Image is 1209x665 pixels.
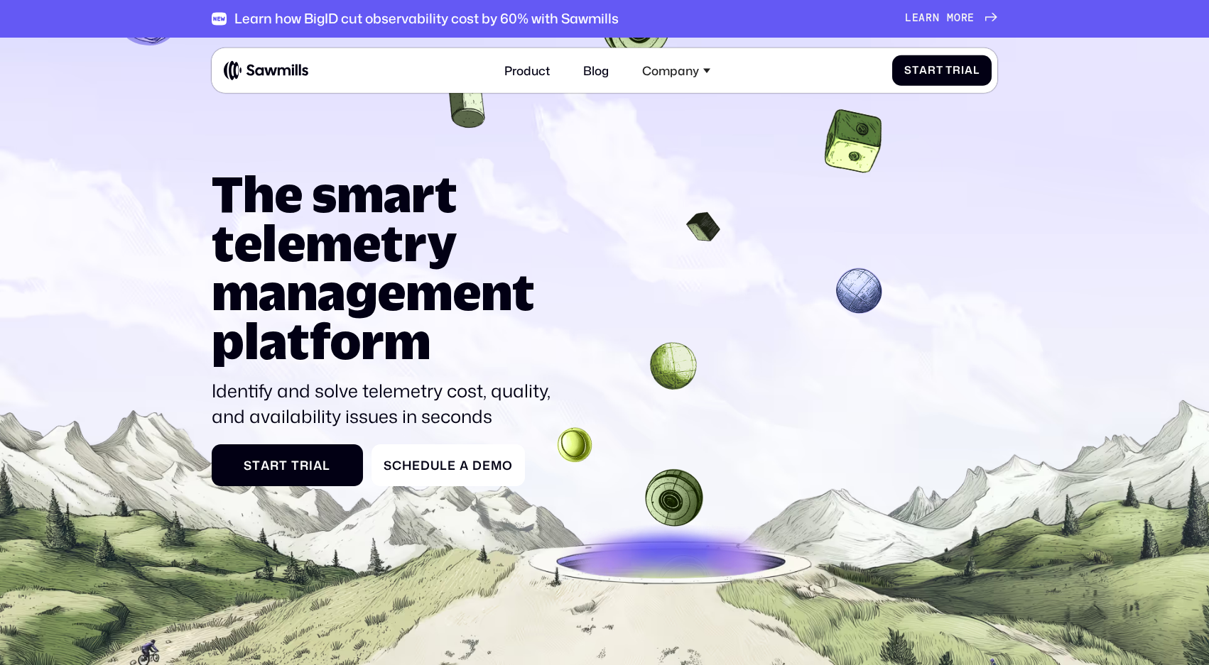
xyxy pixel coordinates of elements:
a: StartTrial [212,444,363,486]
span: u [430,458,440,472]
a: Learnmore [905,12,997,25]
span: i [961,64,965,77]
span: t [279,458,288,472]
span: t [912,64,919,77]
span: l [322,458,330,472]
span: t [252,458,261,472]
div: Learn how BigID cut observability cost by 60% with Sawmills [234,11,619,27]
span: D [472,458,482,472]
span: o [502,458,513,472]
span: c [392,458,402,472]
span: e [482,458,491,472]
span: m [947,12,954,25]
span: a [965,64,973,77]
span: n [933,12,940,25]
a: Product [495,54,559,87]
span: a [460,458,469,472]
span: a [919,64,928,77]
span: r [961,12,968,25]
span: a [918,12,926,25]
span: a [261,458,270,472]
span: o [954,12,961,25]
span: L [905,12,912,25]
span: S [384,458,392,472]
span: e [967,12,975,25]
span: r [953,64,961,77]
span: t [936,64,943,77]
span: S [244,458,252,472]
span: e [412,458,421,472]
span: i [309,458,313,472]
a: ScheduleaDemo [372,444,525,486]
span: T [945,64,953,77]
a: Blog [574,54,618,87]
h1: The smart telemetry management platform [212,169,563,365]
div: Company [633,54,720,87]
span: S [904,64,912,77]
span: l [440,458,448,472]
span: d [421,458,430,472]
span: l [973,64,980,77]
span: r [300,458,309,472]
span: a [313,458,322,472]
span: m [491,458,502,472]
p: Identify and solve telemetry cost, quality, and availability issues in seconds [212,378,563,429]
span: r [926,12,933,25]
span: r [270,458,279,472]
span: h [402,458,412,472]
span: T [291,458,300,472]
span: e [448,458,456,472]
a: StartTrial [892,55,991,85]
span: r [928,64,936,77]
div: Company [642,63,699,77]
span: e [912,12,919,25]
